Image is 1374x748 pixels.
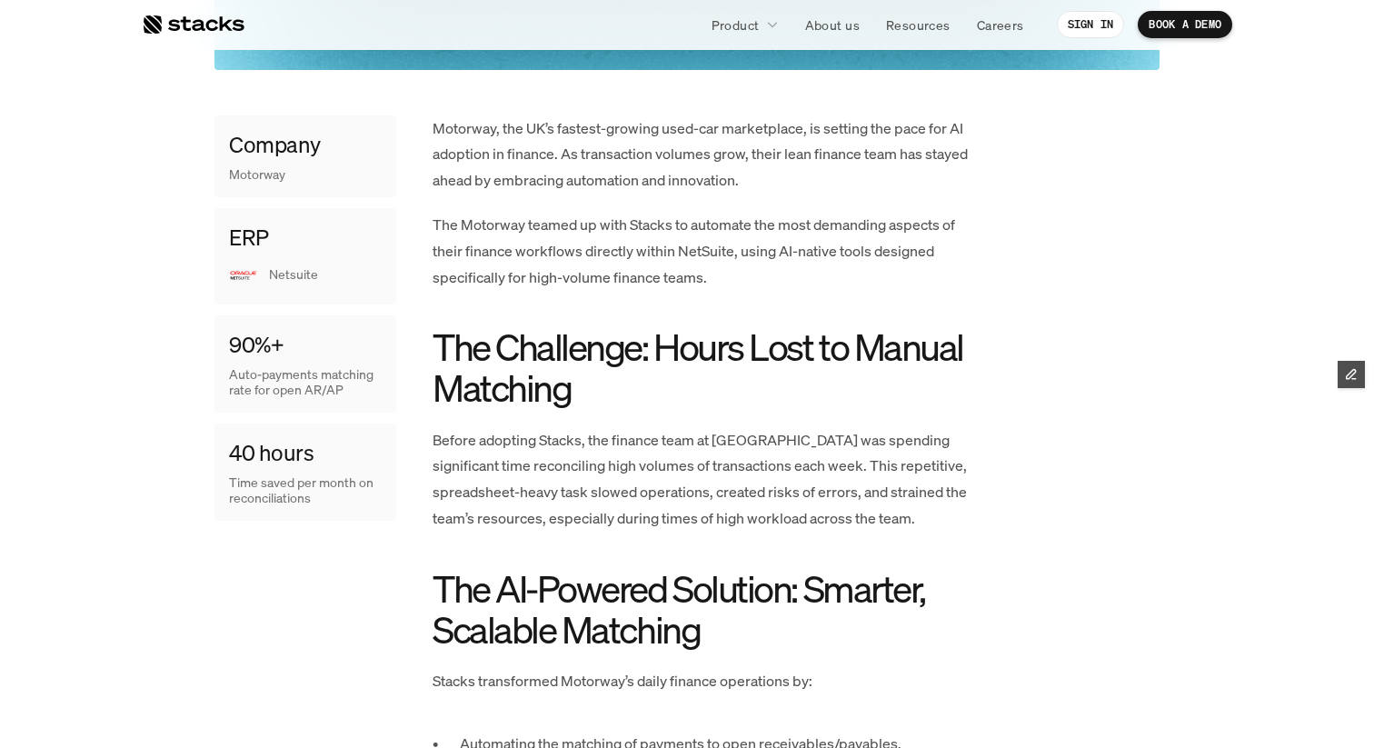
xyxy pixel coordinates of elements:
p: Before adopting Stacks, the finance team at [GEOGRAPHIC_DATA] was spending significant time recon... [433,427,978,532]
p: BOOK A DEMO [1149,18,1221,31]
p: Stacks transformed Motorway’s daily finance operations by: [433,668,978,694]
p: Motorway, the UK’s fastest-growing used-car marketplace, is setting the pace for AI adoption in f... [433,115,978,194]
a: Careers [966,8,1035,41]
a: SIGN IN [1057,11,1125,38]
a: Privacy Policy [214,346,294,359]
p: Careers [977,15,1024,35]
h4: Company [229,130,321,161]
p: Auto-payments matching rate for open AR/AP [229,367,382,398]
p: Product [712,15,760,35]
p: Resources [886,15,951,35]
a: BOOK A DEMO [1138,11,1232,38]
h4: ERP [229,223,269,254]
p: SIGN IN [1068,18,1114,31]
h2: The AI-Powered Solution: Smarter, Scalable Matching [433,568,978,650]
p: About us [805,15,860,35]
button: Edit Framer Content [1338,361,1365,388]
p: Netsuite [269,267,382,283]
p: The Motorway teamed up with Stacks to automate the most demanding aspects of their finance workfl... [433,212,978,290]
p: Motorway [229,167,285,183]
h2: The Challenge: Hours Lost to Manual Matching [433,326,978,408]
h4: 40 hours [229,438,314,469]
p: Time saved per month on reconciliations [229,475,382,506]
a: Resources [875,8,961,41]
h4: 90%+ [229,330,284,361]
a: About us [794,8,871,41]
